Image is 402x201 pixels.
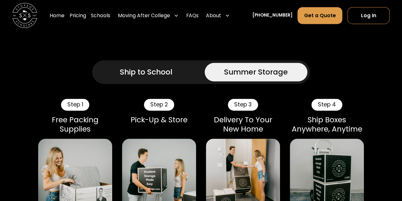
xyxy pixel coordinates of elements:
div: Ship to School [120,66,172,77]
div: Summer Storage [224,66,288,77]
div: Step 1 [61,99,89,111]
a: [PHONE_NUMBER] [252,12,293,19]
div: About [206,12,221,19]
div: Ship Boxes Anywhere, Anytime [290,115,364,133]
a: Log In [347,7,390,24]
div: Moving After College [118,12,170,19]
a: FAQs [186,7,199,25]
a: Schools [91,7,110,25]
div: Delivery To Your New Home [206,115,280,133]
img: Storage Scholars main logo [12,3,37,28]
div: Pick-Up & Store [122,115,196,124]
div: Step 4 [311,99,342,111]
div: Free Packing Supplies [38,115,112,133]
a: Home [50,7,65,25]
div: Step 3 [228,99,258,111]
div: Moving After College [115,7,181,25]
div: Step 2 [144,99,174,111]
a: Get a Quote [297,7,342,24]
a: Pricing [70,7,86,25]
div: About [203,7,232,25]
